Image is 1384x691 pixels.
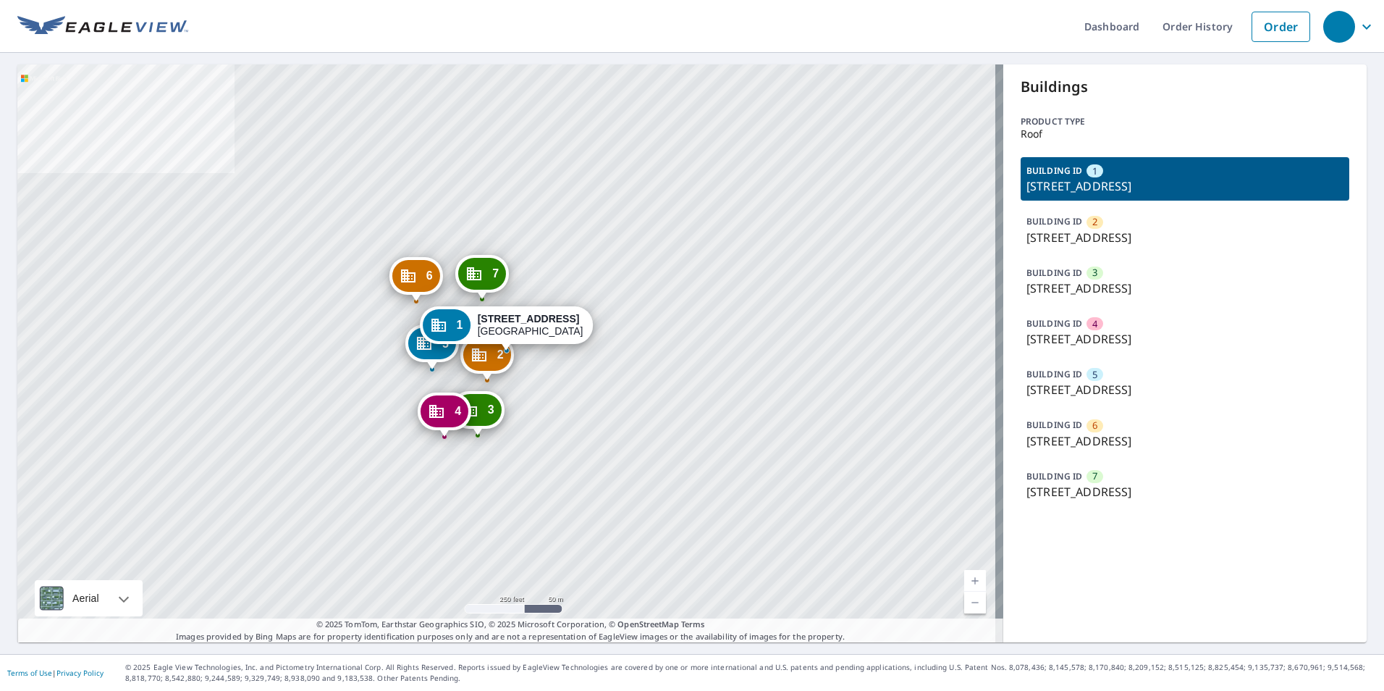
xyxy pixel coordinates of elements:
[125,662,1377,684] p: © 2025 Eagle View Technologies, Inc. and Pictometry International Corp. All Rights Reserved. Repo...
[1026,317,1082,330] p: BUILDING ID
[492,268,499,279] span: 7
[1026,177,1343,195] p: [STREET_ADDRESS]
[17,16,188,38] img: EV Logo
[1026,280,1343,297] p: [STREET_ADDRESS]
[1026,164,1082,177] p: BUILDING ID
[1092,368,1097,382] span: 5
[451,391,505,436] div: Dropped pin, building 3, Commercial property, 1315 N West St Wichita, KS 67203
[1021,115,1349,128] p: Product type
[1026,229,1343,246] p: [STREET_ADDRESS]
[1021,76,1349,98] p: Buildings
[1026,368,1082,380] p: BUILDING ID
[460,336,514,381] div: Dropped pin, building 2, Commercial property, 1315 N West St Wichita, KS 67203
[457,319,463,330] span: 1
[7,669,104,677] p: |
[1252,12,1310,42] a: Order
[617,619,678,629] a: OpenStreetMap
[1092,317,1097,331] span: 4
[1026,381,1343,398] p: [STREET_ADDRESS]
[1021,128,1349,140] p: Roof
[1026,483,1343,501] p: [STREET_ADDRESS]
[1026,470,1082,482] p: BUILDING ID
[488,404,494,415] span: 3
[1092,266,1097,280] span: 3
[17,619,1003,642] p: Images provided by Bing Maps are for property identification purposes only and are not a represen...
[418,393,471,437] div: Dropped pin, building 4, Commercial property, 1315 N West St Wichita, KS 67203
[405,324,459,369] div: Dropped pin, building 5, Commercial property, 1315 N West St Wichita, KS 67203
[56,668,104,678] a: Privacy Policy
[964,592,986,613] a: Current Level 17, Zoom Out
[35,580,143,616] div: Aerial
[478,313,583,338] div: [GEOGRAPHIC_DATA]
[497,349,504,360] span: 2
[455,255,509,300] div: Dropped pin, building 7, Commercial property, 1325 N West St Wichita, KS 67203
[316,619,705,631] span: © 2025 TomTom, Earthstar Geographics SIO, © 2025 Microsoft Corporation, ©
[1026,432,1343,450] p: [STREET_ADDRESS]
[964,570,986,592] a: Current Level 17, Zoom In
[1026,330,1343,348] p: [STREET_ADDRESS]
[1026,419,1082,431] p: BUILDING ID
[389,257,443,302] div: Dropped pin, building 6, Commercial property, 4119 W 13th St N Wichita, KS 67212
[1092,419,1097,432] span: 6
[478,313,580,324] strong: [STREET_ADDRESS]
[420,306,594,351] div: Dropped pin, building 1, Commercial property, 1315 N West St Wichita, KS 67203
[1092,164,1097,178] span: 1
[1092,469,1097,483] span: 7
[7,668,52,678] a: Terms of Use
[1026,215,1082,227] p: BUILDING ID
[68,580,104,616] div: Aerial
[455,406,461,416] span: 4
[426,270,433,281] span: 6
[1092,215,1097,229] span: 2
[1026,267,1082,279] p: BUILDING ID
[681,619,705,629] a: Terms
